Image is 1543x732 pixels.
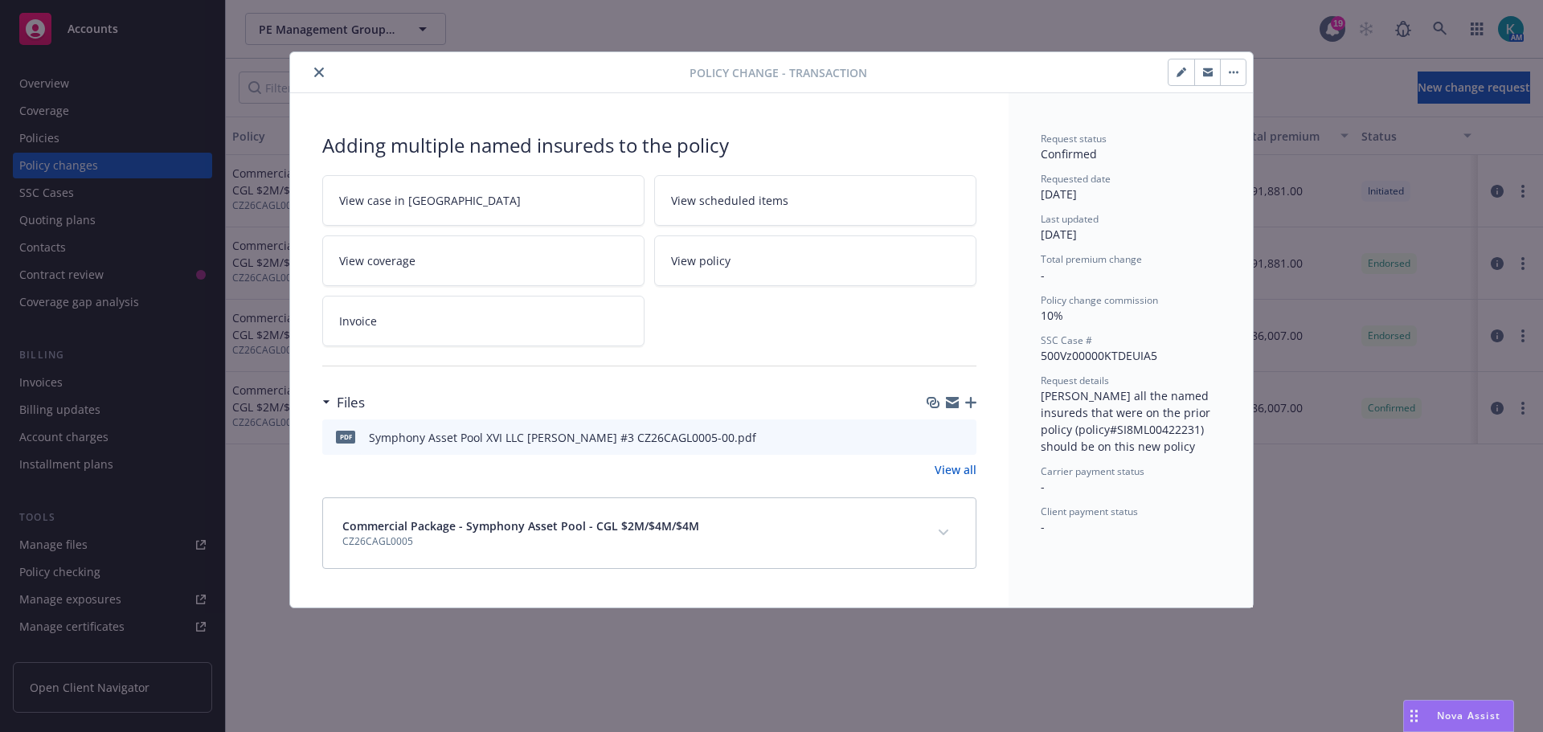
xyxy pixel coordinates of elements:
span: [DATE] [1041,227,1077,242]
div: Adding multiple named insureds to the policy [322,132,976,159]
span: [PERSON_NAME] all the named insureds that were on the prior policy (policy#SI8ML00422231) should ... [1041,388,1214,454]
a: View policy [654,235,976,286]
span: Client payment status [1041,505,1138,518]
div: Commercial Package - Symphony Asset Pool - CGL $2M/$4M/$4MCZ26CAGL0005expand content [323,498,976,568]
span: - [1041,479,1045,494]
a: View coverage [322,235,645,286]
span: Total premium change [1041,252,1142,266]
span: CZ26CAGL0005 [342,534,699,549]
button: close [309,63,329,82]
span: View case in [GEOGRAPHIC_DATA] [339,192,521,209]
div: Drag to move [1404,701,1424,731]
span: [DATE] [1041,186,1077,202]
a: View scheduled items [654,175,976,226]
span: Invoice [339,313,377,329]
span: - [1041,519,1045,534]
button: download file [930,429,943,446]
span: Last updated [1041,212,1099,226]
span: Requested date [1041,172,1111,186]
div: Symphony Asset Pool XVI LLC [PERSON_NAME] #3 CZ26CAGL0005-00.pdf [369,429,756,446]
h3: Files [337,392,365,413]
button: Nova Assist [1403,700,1514,732]
span: Confirmed [1041,146,1097,162]
span: - [1041,268,1045,283]
span: Nova Assist [1437,709,1500,722]
span: Request status [1041,132,1107,145]
a: View case in [GEOGRAPHIC_DATA] [322,175,645,226]
span: Carrier payment status [1041,464,1144,478]
a: Invoice [322,296,645,346]
span: View coverage [339,252,415,269]
span: 500Vz00000KTDEUIA5 [1041,348,1157,363]
span: View policy [671,252,731,269]
span: View scheduled items [671,192,788,209]
a: View all [935,461,976,478]
div: Files [322,392,365,413]
span: pdf [336,431,355,443]
span: Policy change commission [1041,293,1158,307]
span: SSC Case # [1041,333,1092,347]
button: expand content [931,520,956,546]
button: preview file [956,429,970,446]
span: Request details [1041,374,1109,387]
span: Commercial Package - Symphony Asset Pool - CGL $2M/$4M/$4M [342,517,699,534]
span: Policy change - Transaction [690,64,867,81]
span: 10% [1041,308,1063,323]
